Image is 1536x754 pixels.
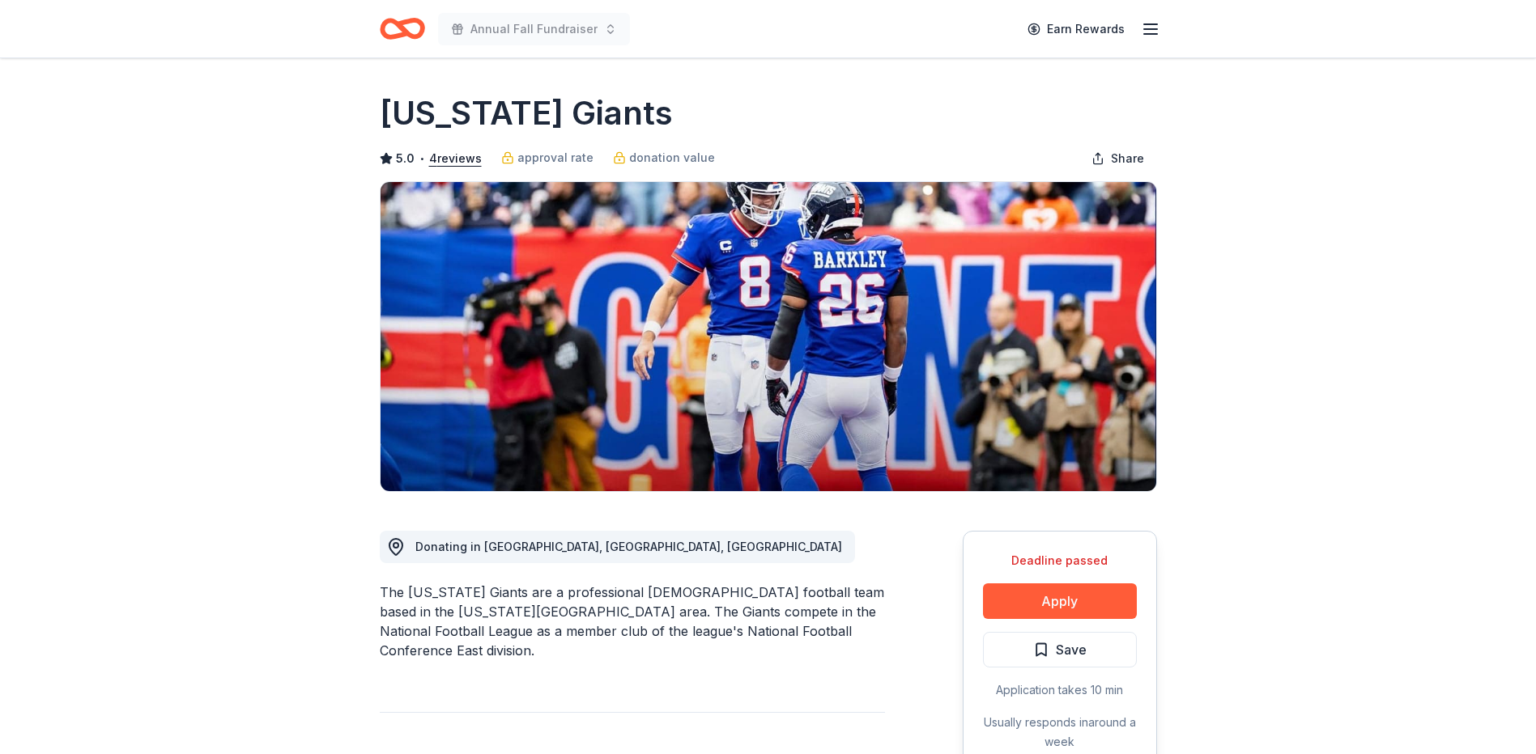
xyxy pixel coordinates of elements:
[1056,639,1087,660] span: Save
[396,149,415,168] span: 5.0
[438,13,630,45] button: Annual Fall Fundraiser
[380,91,673,136] h1: [US_STATE] Giants
[380,582,885,660] div: The [US_STATE] Giants are a professional [DEMOGRAPHIC_DATA] football team based in the [US_STATE]...
[517,148,594,167] span: approval rate
[380,10,425,48] a: Home
[983,583,1137,619] button: Apply
[470,19,598,39] span: Annual Fall Fundraiser
[983,680,1137,700] div: Application takes 10 min
[1079,142,1157,175] button: Share
[429,149,482,168] button: 4reviews
[983,632,1137,667] button: Save
[983,551,1137,570] div: Deadline passed
[1111,149,1144,168] span: Share
[983,713,1137,752] div: Usually responds in around a week
[629,148,715,167] span: donation value
[613,148,715,167] a: donation value
[415,540,842,553] span: Donating in [GEOGRAPHIC_DATA], [GEOGRAPHIC_DATA], [GEOGRAPHIC_DATA]
[501,148,594,167] a: approval rate
[381,182,1156,491] img: Image for New York Giants
[1018,15,1134,44] a: Earn Rewards
[419,152,424,165] span: •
